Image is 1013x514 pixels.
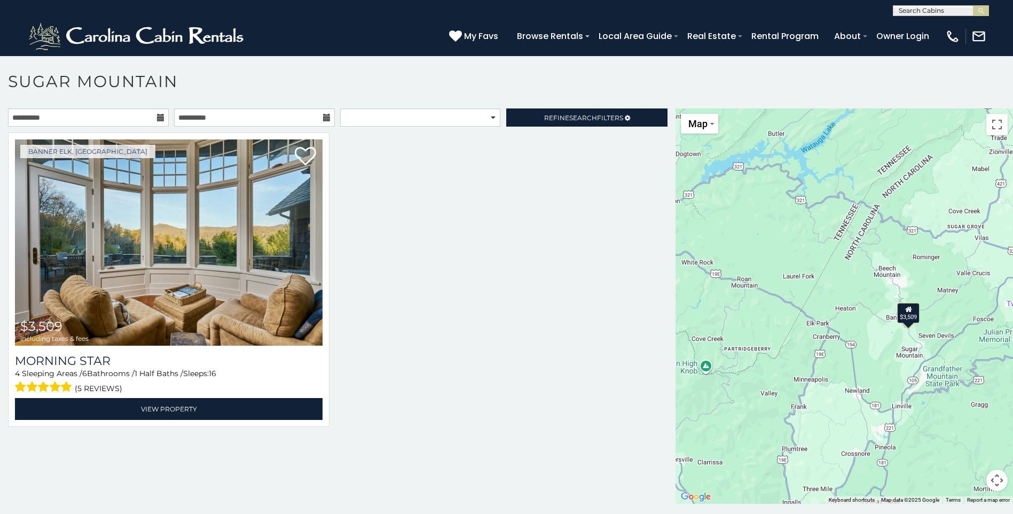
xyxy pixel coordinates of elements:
[506,108,667,127] a: RefineSearchFilters
[945,29,960,44] img: phone-regular-white.png
[829,27,866,45] a: About
[897,303,920,323] div: $3,509
[27,20,248,52] img: White-1-2.png
[20,335,89,342] span: including taxes & fees
[967,497,1010,503] a: Report a map error
[871,27,935,45] a: Owner Login
[569,114,597,122] span: Search
[209,369,216,378] span: 16
[20,318,62,334] span: $3,509
[15,139,323,346] a: Morning Star $3,509 including taxes & fees
[15,354,323,368] a: Morning Star
[135,369,183,378] span: 1 Half Baths /
[681,114,718,134] button: Change map style
[971,29,986,44] img: mail-regular-white.png
[295,146,316,168] a: Add to favorites
[15,398,323,420] a: View Property
[75,381,122,395] span: (5 reviews)
[20,145,155,158] a: Banner Elk, [GEOGRAPHIC_DATA]
[829,496,875,504] button: Keyboard shortcuts
[15,369,20,378] span: 4
[678,490,713,504] a: Open this area in Google Maps (opens a new window)
[512,27,588,45] a: Browse Rentals
[464,29,498,43] span: My Favs
[449,29,501,43] a: My Favs
[15,368,323,395] div: Sleeping Areas / Bathrooms / Sleeps:
[544,114,623,122] span: Refine Filters
[746,27,824,45] a: Rental Program
[688,118,708,129] span: Map
[593,27,677,45] a: Local Area Guide
[678,490,713,504] img: Google
[881,497,939,503] span: Map data ©2025 Google
[82,369,87,378] span: 6
[946,497,961,503] a: Terms (opens in new tab)
[682,27,741,45] a: Real Estate
[986,114,1008,135] button: Toggle fullscreen view
[986,470,1008,491] button: Map camera controls
[15,139,323,346] img: Morning Star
